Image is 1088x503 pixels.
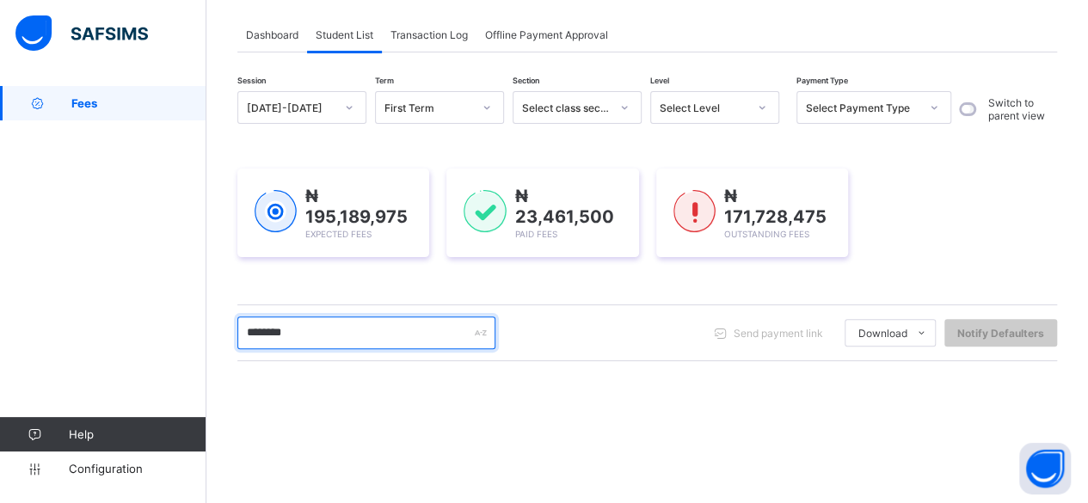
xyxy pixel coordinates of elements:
[515,229,557,239] span: Paid Fees
[316,28,373,41] span: Student List
[246,28,298,41] span: Dashboard
[724,229,809,239] span: Outstanding Fees
[1019,443,1071,494] button: Open asap
[650,76,669,85] span: Level
[988,96,1053,122] label: Switch to parent view
[384,101,472,114] div: First Term
[464,190,506,233] img: paid-1.3eb1404cbcb1d3b736510a26bbfa3ccb.svg
[858,327,907,340] span: Download
[673,190,716,233] img: outstanding-1.146d663e52f09953f639664a84e30106.svg
[71,96,206,110] span: Fees
[513,76,539,85] span: Section
[15,15,148,52] img: safsims
[237,76,266,85] span: Session
[247,101,335,114] div: [DATE]-[DATE]
[255,190,297,233] img: expected-1.03dd87d44185fb6c27cc9b2570c10499.svg
[806,101,919,114] div: Select Payment Type
[724,186,827,227] span: ₦ 171,728,475
[375,76,394,85] span: Term
[485,28,608,41] span: Offline Payment Approval
[796,76,848,85] span: Payment Type
[734,327,823,340] span: Send payment link
[305,186,408,227] span: ₦ 195,189,975
[660,101,747,114] div: Select Level
[522,101,610,114] div: Select class section
[390,28,468,41] span: Transaction Log
[69,462,206,475] span: Configuration
[957,327,1044,340] span: Notify Defaulters
[305,229,372,239] span: Expected Fees
[69,427,206,441] span: Help
[515,186,614,227] span: ₦ 23,461,500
